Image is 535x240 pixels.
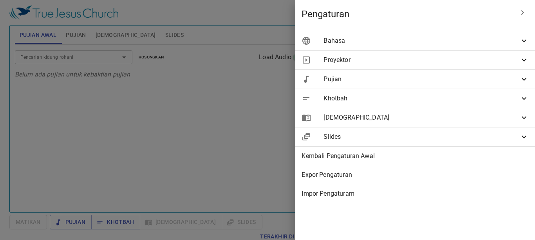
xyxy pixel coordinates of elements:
[302,8,513,20] span: Pengaturan
[302,189,529,198] span: Impor Pengaturam
[302,170,529,180] span: Expor Pengaturan
[295,165,535,184] div: Expor Pengaturan
[295,31,535,50] div: Bahasa
[295,70,535,89] div: Pujian
[324,75,519,84] span: Pujian
[302,151,529,161] span: Kembali Pengaturan Awal
[295,108,535,127] div: [DEMOGRAPHIC_DATA]
[295,51,535,69] div: Proyektor
[324,113,519,122] span: [DEMOGRAPHIC_DATA]
[295,89,535,108] div: Khotbah
[324,55,519,65] span: Proyektor
[295,184,535,203] div: Impor Pengaturam
[324,94,519,103] span: Khotbah
[295,147,535,165] div: Kembali Pengaturan Awal
[295,127,535,146] div: Slides
[324,36,519,45] span: Bahasa
[324,132,519,142] span: Slides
